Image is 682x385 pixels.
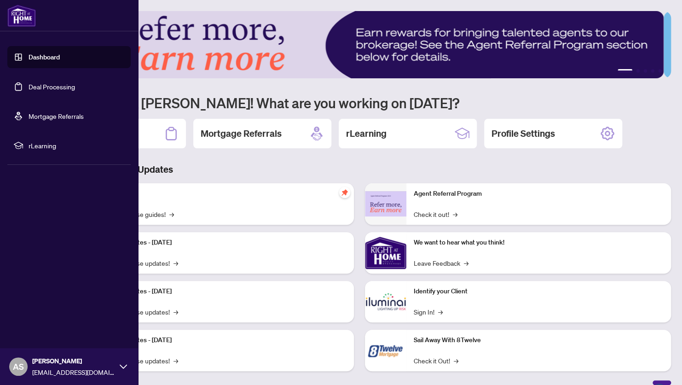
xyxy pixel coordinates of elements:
img: Slide 0 [48,11,664,78]
img: We want to hear what you think! [365,232,406,274]
span: → [173,356,178,366]
button: 2 [636,69,640,73]
a: Leave Feedback→ [414,258,468,268]
span: → [173,307,178,317]
p: Sail Away With 8Twelve [414,335,664,345]
span: → [454,356,458,366]
button: Open asap [645,353,673,380]
a: Check it out!→ [414,209,457,219]
p: Agent Referral Program [414,189,664,199]
span: → [173,258,178,268]
a: Sign In!→ [414,307,443,317]
a: Dashboard [29,53,60,61]
span: → [169,209,174,219]
p: Platform Updates - [DATE] [97,335,347,345]
span: AS [13,360,24,373]
p: Platform Updates - [DATE] [97,286,347,297]
span: [PERSON_NAME] [32,356,115,366]
span: → [453,209,457,219]
img: Sail Away With 8Twelve [365,330,406,371]
img: logo [7,5,36,27]
a: Mortgage Referrals [29,112,84,120]
span: [EMAIL_ADDRESS][DOMAIN_NAME] [32,367,115,377]
button: 3 [643,69,647,73]
a: Deal Processing [29,82,75,91]
button: 1 [618,69,632,73]
p: Platform Updates - [DATE] [97,238,347,248]
a: Check it Out!→ [414,356,458,366]
button: 4 [651,69,654,73]
h2: Mortgage Referrals [201,127,282,140]
span: → [438,307,443,317]
span: → [464,258,468,268]
img: Identify your Client [365,281,406,322]
h3: Brokerage & Industry Updates [48,163,671,176]
button: 5 [658,69,662,73]
p: Self-Help [97,189,347,199]
span: rLearning [29,140,124,151]
h2: Profile Settings [491,127,555,140]
span: pushpin [339,187,350,198]
h1: Welcome back [PERSON_NAME]! What are you working on [DATE]? [48,94,671,111]
h2: rLearning [346,127,387,140]
p: We want to hear what you think! [414,238,664,248]
img: Agent Referral Program [365,191,406,216]
p: Identify your Client [414,286,664,297]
